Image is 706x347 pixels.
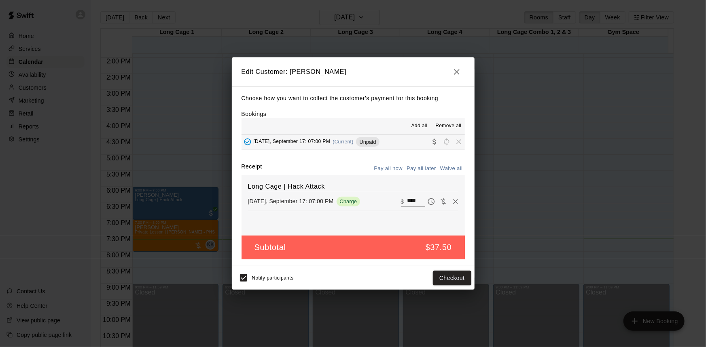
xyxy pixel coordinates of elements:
h6: Long Cage | Hack Attack [248,181,458,192]
span: Collect payment [428,139,441,145]
span: Waive payment [437,198,449,204]
button: Remove all [432,120,464,132]
span: [DATE], September 17: 07:00 PM [254,139,331,145]
h2: Edit Customer: [PERSON_NAME] [232,57,475,86]
button: Pay all later [405,162,438,175]
p: [DATE], September 17: 07:00 PM [248,197,334,205]
button: Add all [406,120,432,132]
span: Charge [337,198,360,204]
label: Receipt [242,162,262,175]
span: Reschedule [441,139,453,145]
button: Added - Collect Payment [242,136,254,148]
label: Bookings [242,111,267,117]
button: Added - Collect Payment[DATE], September 17: 07:00 PM(Current)UnpaidCollect paymentRescheduleRemove [242,135,465,149]
button: Checkout [433,271,471,286]
span: Remove [453,139,465,145]
button: Waive all [438,162,465,175]
span: Unpaid [356,139,379,145]
p: Choose how you want to collect the customer's payment for this booking [242,93,465,103]
span: Add all [411,122,428,130]
h5: Subtotal [254,242,286,253]
button: Pay all now [372,162,405,175]
span: Notify participants [252,275,294,281]
span: Remove all [435,122,461,130]
span: Pay later [425,198,437,204]
button: Remove [449,196,462,208]
h5: $37.50 [426,242,452,253]
span: (Current) [333,139,354,145]
p: $ [401,198,404,206]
